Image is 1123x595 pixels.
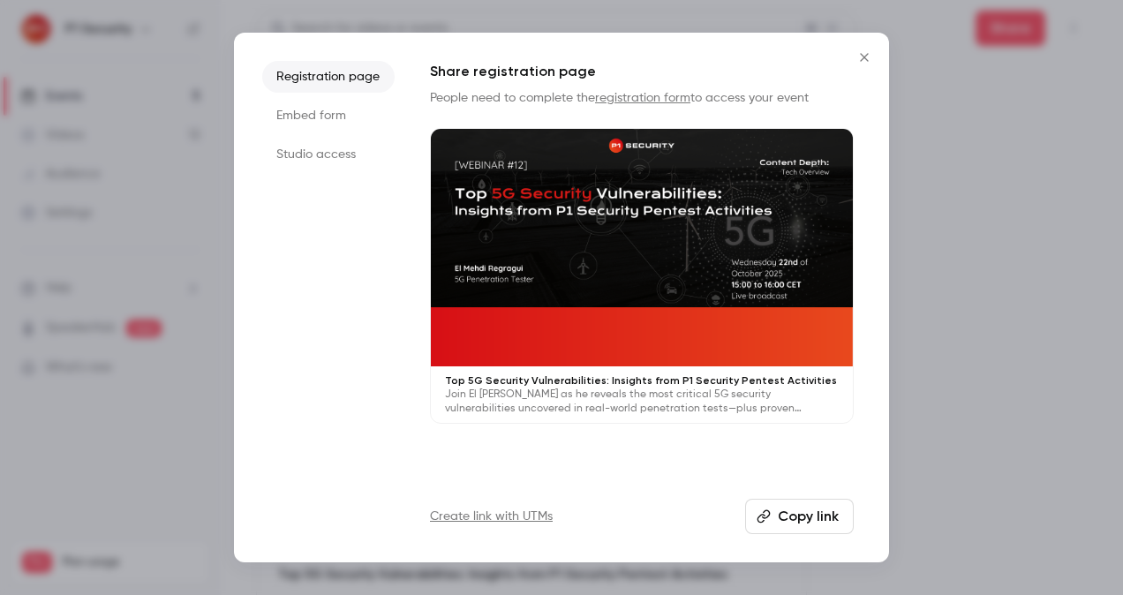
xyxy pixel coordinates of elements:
li: Embed form [262,100,395,132]
li: Registration page [262,61,395,93]
p: Join El [PERSON_NAME] as he reveals the most critical 5G security vulnerabilities uncovered in re... [445,388,839,416]
p: Top 5G Security Vulnerabilities: Insights from P1 Security Pentest Activities [445,373,839,388]
button: Copy link [745,499,854,534]
li: Studio access [262,139,395,170]
a: registration form [595,92,690,104]
p: People need to complete the to access your event [430,89,854,107]
button: Close [847,40,882,75]
a: Top 5G Security Vulnerabilities: Insights from P1 Security Pentest ActivitiesJoin El [PERSON_NAME... [430,128,854,424]
h1: Share registration page [430,61,854,82]
a: Create link with UTMs [430,508,553,525]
